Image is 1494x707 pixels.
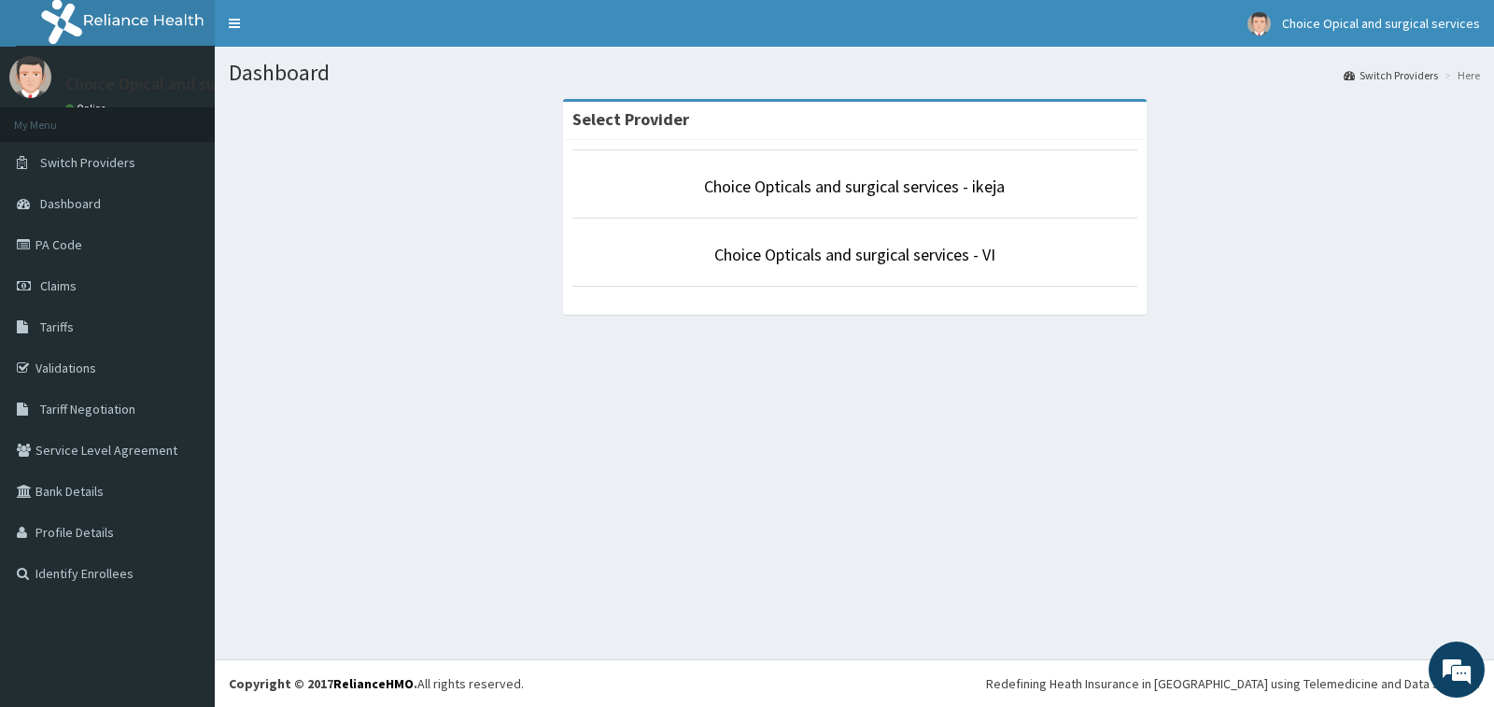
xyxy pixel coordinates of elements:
[229,61,1480,85] h1: Dashboard
[40,277,77,294] span: Claims
[229,675,417,692] strong: Copyright © 2017 .
[1440,67,1480,83] li: Here
[9,56,51,98] img: User Image
[333,675,414,692] a: RelianceHMO
[40,318,74,335] span: Tariffs
[40,401,135,417] span: Tariff Negotiation
[40,195,101,212] span: Dashboard
[1344,67,1438,83] a: Switch Providers
[572,108,689,130] strong: Select Provider
[65,102,110,115] a: Online
[40,154,135,171] span: Switch Providers
[1247,12,1271,35] img: User Image
[986,674,1480,693] div: Redefining Heath Insurance in [GEOGRAPHIC_DATA] using Telemedicine and Data Science!
[65,76,318,92] p: Choice Opical and surgical services
[1282,15,1480,32] span: Choice Opical and surgical services
[704,176,1005,197] a: Choice Opticals and surgical services - ikeja
[714,244,995,265] a: Choice Opticals and surgical services - VI
[215,659,1494,707] footer: All rights reserved.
